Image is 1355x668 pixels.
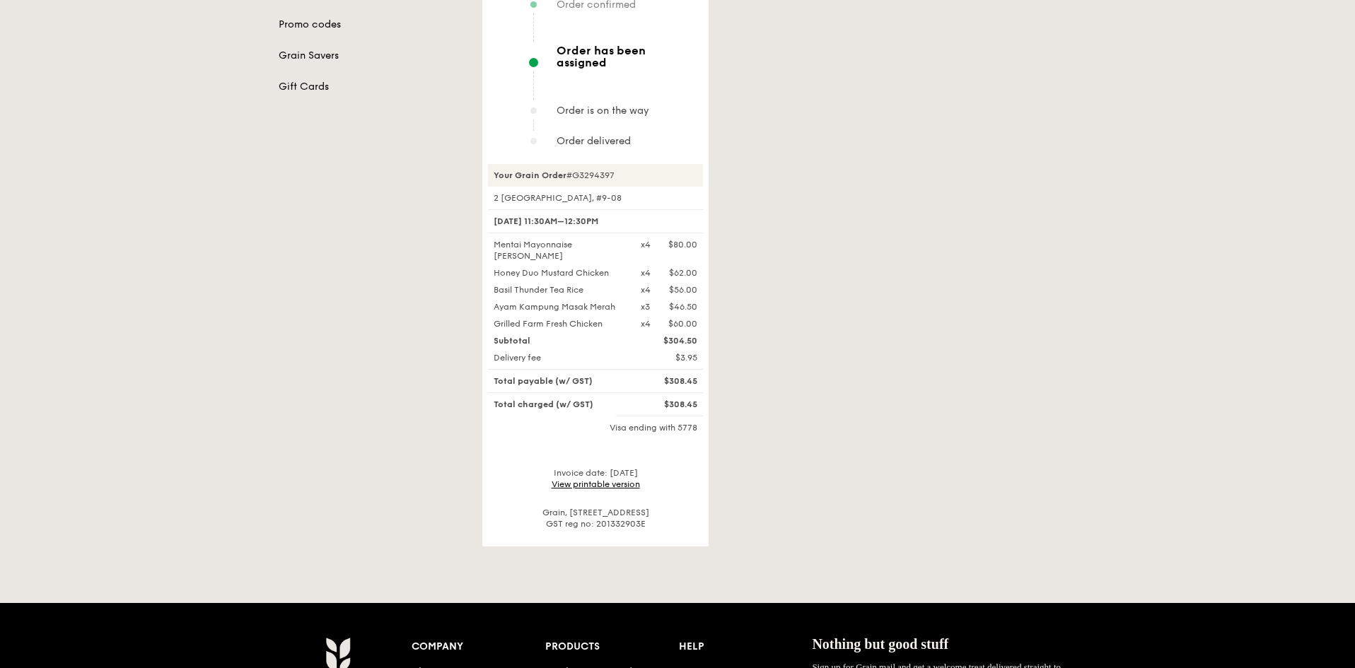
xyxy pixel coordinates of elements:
div: $56.00 [669,284,697,295]
a: Gift Cards [279,80,465,94]
div: Grilled Farm Fresh Chicken [485,318,632,329]
div: x3 [641,301,650,312]
div: $62.00 [669,267,697,279]
div: Grain, [STREET_ADDRESS] GST reg no: 201332903E [488,507,703,529]
div: Total charged (w/ GST) [485,399,632,410]
div: Delivery fee [485,352,632,363]
a: View printable version [552,479,640,489]
span: Order has been assigned [557,45,697,69]
div: Subtotal [485,335,632,346]
div: $3.95 [632,352,706,363]
div: Invoice date: [DATE] [488,467,703,490]
div: $60.00 [668,318,697,329]
div: Visa ending with 5778 [488,422,703,433]
div: Ayam Kampung Masak Merah [485,301,632,312]
div: Products [545,637,679,657]
div: $308.45 [632,375,706,387]
div: Mentai Mayonnaise [PERSON_NAME] [485,239,632,262]
div: #G3294397 [488,164,703,187]
a: Promo codes [279,18,465,32]
div: $308.45 [632,399,706,410]
div: $80.00 [668,239,697,250]
span: Order delivered [557,135,631,147]
div: 2 [GEOGRAPHIC_DATA], #9-08 [488,192,703,204]
span: Total payable (w/ GST) [494,376,593,386]
div: x4 [641,318,651,329]
div: x4 [641,284,651,295]
div: [DATE] 11:30AM–12:30PM [488,209,703,233]
strong: Your Grain Order [494,170,566,180]
span: Nothing but good stuff [812,636,948,652]
div: Company [412,637,545,657]
div: Help [679,637,813,657]
div: Honey Duo Mustard Chicken [485,267,632,279]
a: Grain Savers [279,49,465,63]
div: x4 [641,267,651,279]
div: Basil Thunder Tea Rice [485,284,632,295]
span: Order is on the way [557,105,649,117]
div: x4 [641,239,651,250]
div: $46.50 [669,301,697,312]
div: $304.50 [632,335,706,346]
